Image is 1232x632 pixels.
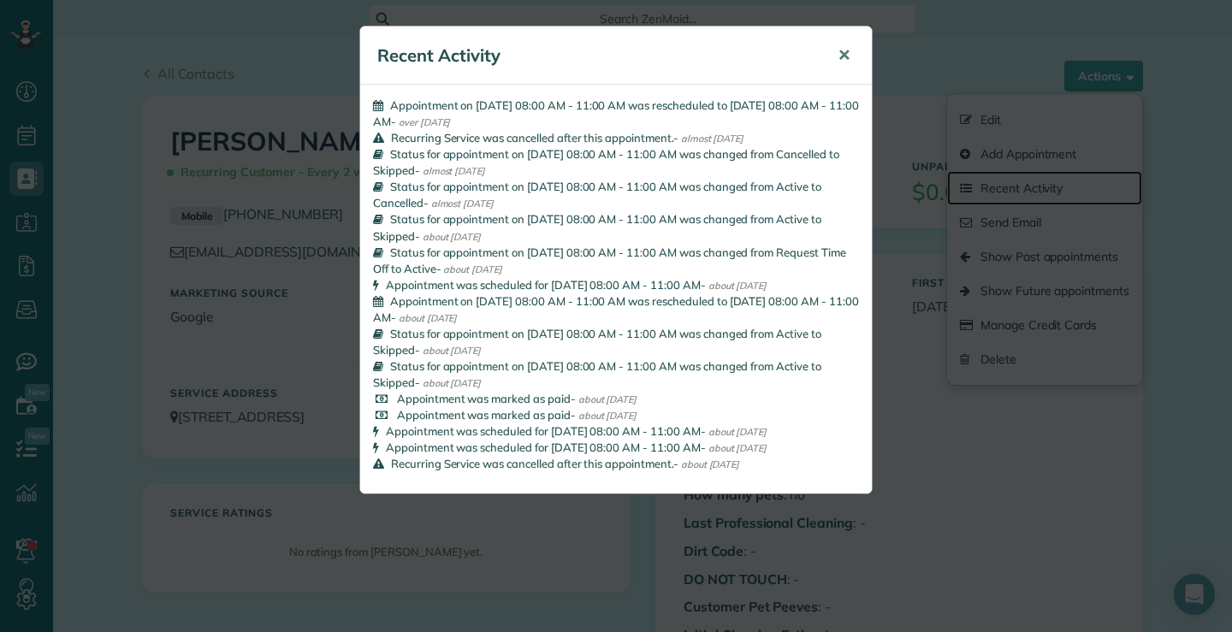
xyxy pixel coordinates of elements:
li: - [373,97,859,130]
li: - [373,456,859,472]
li: - [373,391,859,407]
span: Recurring Service was cancelled after this appointment. [391,131,673,145]
span: Status for appointment on [DATE] 08:00 AM - 11:00 AM was changed from Active to Cancelled [373,180,821,210]
small: about [DATE] [681,458,740,470]
small: about [DATE] [423,231,482,243]
span: Status for appointment on [DATE] 08:00 AM - 11:00 AM was changed from Cancelled to Skipped [373,147,839,177]
span: Appointment on [DATE] 08:00 AM - 11:00 AM was rescheduled to [DATE] 08:00 AM - 11:00 AM [373,98,859,128]
span: Status for appointment on [DATE] 08:00 AM - 11:00 AM was changed from Request Time Off to Active [373,245,846,275]
li: - [373,146,859,179]
span: Status for appointment on [DATE] 08:00 AM - 11:00 AM was changed from Active to Skipped [373,359,821,389]
span: Status for appointment on [DATE] 08:00 AM - 11:00 AM was changed from Active to Skipped [373,327,821,357]
small: over [DATE] [399,116,451,128]
span: Status for appointment on [DATE] 08:00 AM - 11:00 AM was changed from Active to Skipped [373,212,821,242]
small: about [DATE] [399,312,458,324]
span: Appointment was scheduled for [DATE] 08:00 AM - 11:00 AM [386,278,701,292]
li: - [373,440,859,456]
small: almost [DATE] [423,165,486,177]
small: about [DATE] [708,280,767,292]
li: - [373,407,859,423]
small: almost [DATE] [431,198,495,210]
small: about [DATE] [443,263,502,275]
li: - [373,245,859,277]
li: - [373,358,859,391]
small: about [DATE] [423,377,482,389]
small: about [DATE] [578,393,637,405]
li: - [373,130,859,146]
span: Appointment was marked as paid [397,408,571,422]
small: almost [DATE] [681,133,744,145]
span: Appointment was marked as paid [397,392,571,405]
small: about [DATE] [708,442,767,454]
li: - [373,277,859,293]
small: about [DATE] [708,426,767,438]
li: - [373,293,859,326]
h5: Recent Activity [377,44,814,68]
span: Recurring Service was cancelled after this appointment. [391,457,673,470]
li: - [373,211,859,244]
span: Appointment was scheduled for [DATE] 08:00 AM - 11:00 AM [386,440,701,454]
li: - [373,326,859,358]
span: ✕ [838,45,850,65]
li: - [373,179,859,211]
small: about [DATE] [578,410,637,422]
li: - [373,423,859,440]
span: Appointment on [DATE] 08:00 AM - 11:00 AM was rescheduled to [DATE] 08:00 AM - 11:00 AM [373,294,859,324]
span: Appointment was scheduled for [DATE] 08:00 AM - 11:00 AM [386,424,701,438]
small: about [DATE] [423,345,482,357]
